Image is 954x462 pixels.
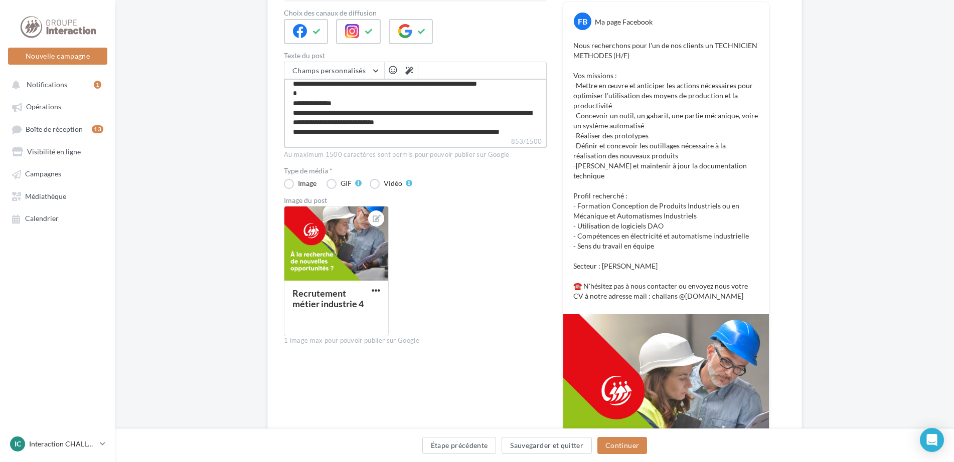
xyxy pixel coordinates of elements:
[8,434,107,453] a: IC Interaction CHALLANS
[292,66,366,75] span: Champs personnalisés
[284,10,547,17] label: Choix des canaux de diffusion
[15,439,21,449] span: IC
[6,209,109,227] a: Calendrier
[341,180,352,187] div: GIF
[27,147,81,156] span: Visibilité en ligne
[284,150,547,159] div: Au maximum 1500 caractères sont permis pour pouvoir publier sur Google
[292,288,364,309] div: Recrutement métier industrie 4
[6,164,109,182] a: Campagnes
[284,62,384,79] button: Champs personnalisés
[284,336,547,345] div: 1 image max pour pouvoir publier sur Google
[6,97,109,115] a: Opérations
[920,428,944,452] div: Open Intercom Messenger
[284,197,547,204] div: Image du post
[6,142,109,160] a: Visibilité en ligne
[6,187,109,205] a: Médiathèque
[502,437,592,454] button: Sauvegarder et quitter
[92,125,103,133] div: 13
[422,437,497,454] button: Étape précédente
[25,214,59,223] span: Calendrier
[6,120,109,138] a: Boîte de réception13
[298,180,316,187] div: Image
[6,75,105,93] button: Notifications 1
[26,125,83,133] span: Boîte de réception
[26,103,61,111] span: Opérations
[25,170,61,178] span: Campagnes
[384,180,402,187] div: Vidéo
[284,52,547,59] label: Texte du post
[27,80,67,89] span: Notifications
[8,48,107,65] button: Nouvelle campagne
[597,437,647,454] button: Continuer
[94,81,101,89] div: 1
[574,13,591,30] div: FB
[29,439,96,449] p: Interaction CHALLANS
[25,192,66,200] span: Médiathèque
[573,41,759,301] p: Nous recherchons pour l'un de nos clients un TECHNICIEN METHODES (H/F) Vos missions : -Mettre en ...
[284,136,547,148] label: 853/1500
[595,17,653,27] div: Ma page Facebook
[284,167,547,174] label: Type de média *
